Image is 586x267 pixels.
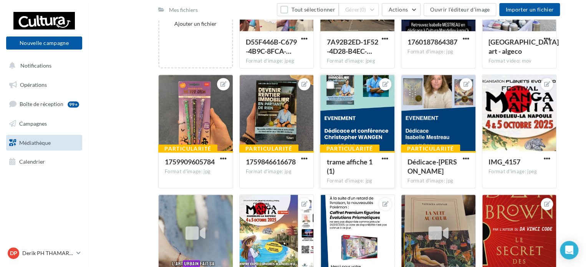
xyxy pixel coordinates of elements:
[488,38,559,55] span: Cours de street art - algeco
[382,3,420,16] button: Actions
[326,58,388,65] div: Format d'image: jpeg
[19,139,51,146] span: Médiathèque
[5,154,84,170] a: Calendrier
[505,6,554,13] span: Importer un fichier
[5,135,84,151] a: Médiathèque
[68,101,79,108] div: 99+
[5,58,81,74] button: Notifications
[401,144,460,153] div: Particularité
[360,7,366,13] span: (0)
[388,6,407,13] span: Actions
[19,120,47,127] span: Campagnes
[326,38,378,55] span: 7A92B2ED-1F52-4D28-B4EC-B7117D988B42
[20,81,47,88] span: Opérations
[5,96,84,112] a: Boîte de réception99+
[407,38,457,46] span: 1760187864387
[10,249,17,257] span: DP
[22,249,73,257] p: Derik PH THAMARET
[239,144,298,153] div: Particularité
[499,3,560,16] button: Importer un fichier
[246,58,308,65] div: Format d'image: jpeg
[246,158,296,166] span: 1759846616678
[277,3,338,16] button: Tout sélectionner
[20,62,51,69] span: Notifications
[246,168,308,175] div: Format d'image: jpg
[165,158,215,166] span: 1759909605784
[19,158,45,165] span: Calendrier
[165,168,227,175] div: Format d'image: jpg
[6,246,82,260] a: DP Derik PH THAMARET
[326,177,388,184] div: Format d'image: jpg
[488,158,520,166] span: IMG_4157
[320,144,379,153] div: Particularité
[407,48,469,55] div: Format d'image: jpg
[560,241,578,259] div: Open Intercom Messenger
[162,20,229,28] div: Ajouter un fichier
[6,36,82,50] button: Nouvelle campagne
[407,158,457,175] span: Dédicace-Isabelle-Mestrau
[169,6,198,14] div: Mes fichiers
[488,168,550,175] div: Format d'image: jpeg
[407,177,469,184] div: Format d'image: jpg
[5,116,84,132] a: Campagnes
[326,158,372,175] span: trame affiche 1 (1)
[158,144,217,153] div: Particularité
[488,58,550,65] div: Format video: mov
[339,3,379,16] button: Gérer(0)
[246,38,297,55] span: D55F446B-C679-4B9C-8FCA-385F7F5E5AF1
[20,101,63,107] span: Boîte de réception
[424,3,496,16] button: Ouvrir l'éditeur d'image
[5,77,84,93] a: Opérations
